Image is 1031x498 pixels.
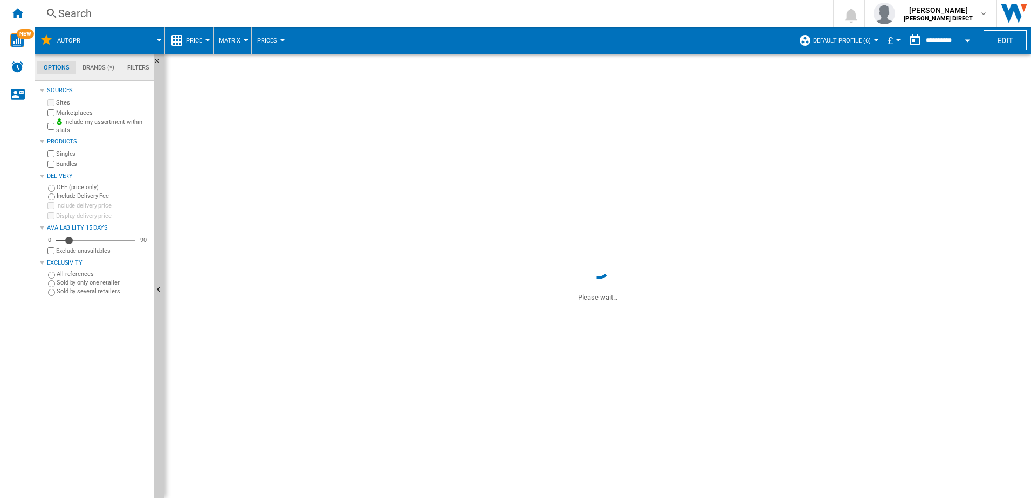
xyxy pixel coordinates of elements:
div: Default profile (6) [799,27,876,54]
label: Sold by only one retailer [57,279,149,287]
button: md-calendar [904,30,926,51]
input: Display delivery price [47,212,54,219]
div: 0 [45,236,54,244]
input: Bundles [47,161,54,168]
button: £ [888,27,898,54]
img: profile.jpg [874,3,895,24]
label: Include Delivery Fee [57,192,149,200]
img: wise-card.svg [10,33,24,47]
input: Singles [47,150,54,157]
md-menu: Currency [882,27,904,54]
div: Availability 15 Days [47,224,149,232]
label: Marketplaces [56,109,149,117]
label: Bundles [56,160,149,168]
span: £ [888,35,893,46]
span: AUTOPR [57,37,80,44]
input: Include Delivery Fee [48,193,55,200]
button: Hide [154,54,167,73]
img: alerts-logo.svg [11,60,24,73]
span: Price [186,37,202,44]
div: 90 [138,236,149,244]
input: OFF (price only) [48,185,55,192]
span: Prices [257,37,277,44]
label: Exclude unavailables [56,247,149,255]
b: [PERSON_NAME] DIRECT [904,15,973,22]
div: Products [47,137,149,146]
button: Edit [984,30,1027,50]
md-tab-item: Options [37,61,76,74]
span: Matrix [219,37,240,44]
label: Display delivery price [56,212,149,220]
button: Open calendar [958,29,977,49]
span: NEW [17,29,34,39]
label: Sold by several retailers [57,287,149,295]
div: Sources [47,86,149,95]
input: Sites [47,99,54,106]
md-tab-item: Filters [121,61,156,74]
div: Exclusivity [47,259,149,267]
input: Sold by only one retailer [48,280,55,287]
md-tab-item: Brands (*) [76,61,121,74]
button: Default profile (6) [813,27,876,54]
button: Prices [257,27,283,54]
div: Search [58,6,805,21]
img: mysite-bg-18x18.png [56,118,63,124]
button: Price [186,27,208,54]
label: Sites [56,99,149,107]
input: Marketplaces [47,109,54,116]
span: [PERSON_NAME] [904,5,973,16]
input: Include delivery price [47,202,54,209]
label: Include my assortment within stats [56,118,149,135]
input: Sold by several retailers [48,289,55,296]
div: AUTOPR [40,27,159,54]
ng-transclude: Please wait... [578,293,618,301]
div: Price [170,27,208,54]
label: OFF (price only) [57,183,149,191]
div: Delivery [47,172,149,181]
button: AUTOPR [57,27,91,54]
input: All references [48,272,55,279]
span: Default profile (6) [813,37,871,44]
label: Include delivery price [56,202,149,210]
input: Include my assortment within stats [47,120,54,133]
label: Singles [56,150,149,158]
button: Matrix [219,27,246,54]
label: All references [57,270,149,278]
input: Display delivery price [47,247,54,254]
md-slider: Availability [56,235,135,246]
